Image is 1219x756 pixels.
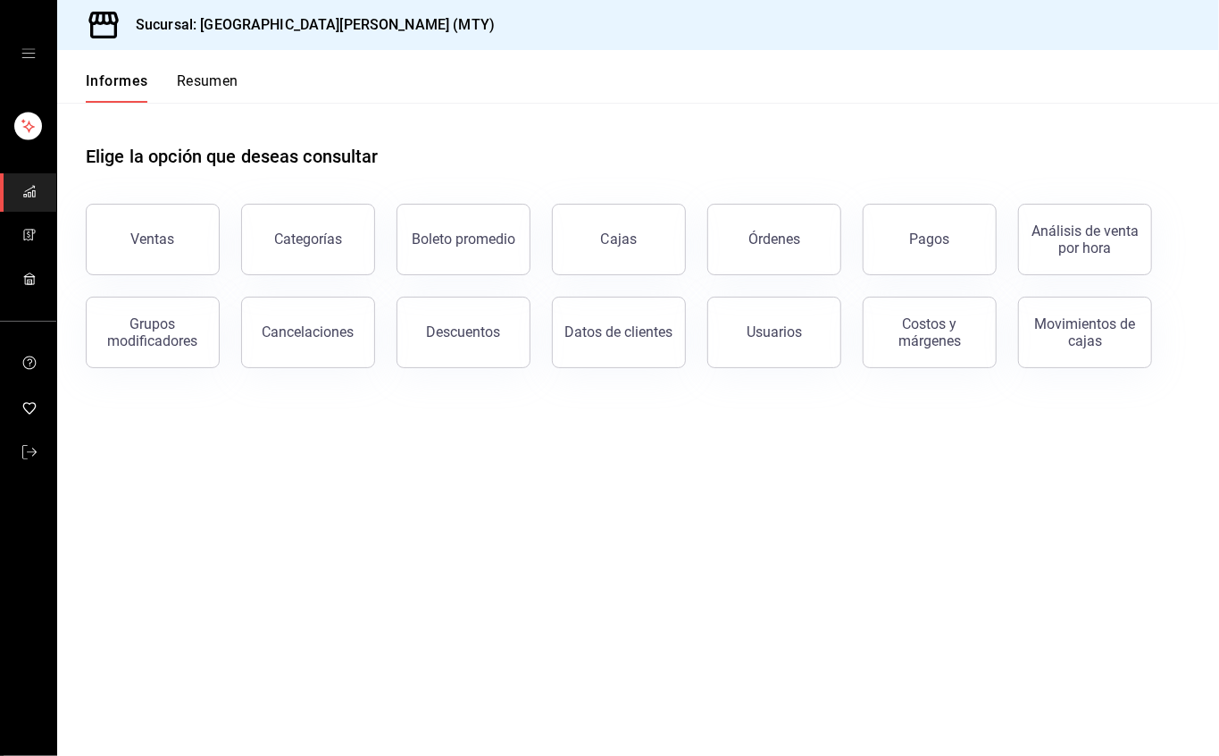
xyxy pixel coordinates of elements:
button: Ventas [86,204,220,275]
button: Costos y márgenes [863,297,997,368]
font: Costos y márgenes [898,315,961,349]
button: cajón abierto [21,46,36,61]
font: Usuarios [747,323,802,340]
button: Descuentos [397,297,530,368]
font: Cajas [601,231,638,248]
font: Pagos [910,231,950,248]
font: Ventas [131,231,175,248]
font: Resumen [177,72,238,89]
font: Categorías [274,231,342,248]
button: Usuarios [707,297,841,368]
font: Boleto promedio [412,231,515,248]
font: Descuentos [427,323,501,340]
font: Grupos modificadores [108,315,198,349]
button: Categorías [241,204,375,275]
font: Elige la opción que deseas consultar [86,146,379,167]
font: Órdenes [748,231,800,248]
font: Cancelaciones [263,323,355,340]
font: Análisis de venta por hora [1031,223,1139,256]
font: Movimientos de cajas [1035,315,1136,349]
a: Cajas [552,204,686,275]
button: Análisis de venta por hora [1018,204,1152,275]
button: Boleto promedio [397,204,530,275]
div: pestañas de navegación [86,71,238,103]
font: Datos de clientes [565,323,673,340]
button: Datos de clientes [552,297,686,368]
button: Pagos [863,204,997,275]
button: Cancelaciones [241,297,375,368]
font: Informes [86,72,148,89]
button: Órdenes [707,204,841,275]
button: Movimientos de cajas [1018,297,1152,368]
font: Sucursal: [GEOGRAPHIC_DATA][PERSON_NAME] (MTY) [136,16,495,33]
button: Grupos modificadores [86,297,220,368]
